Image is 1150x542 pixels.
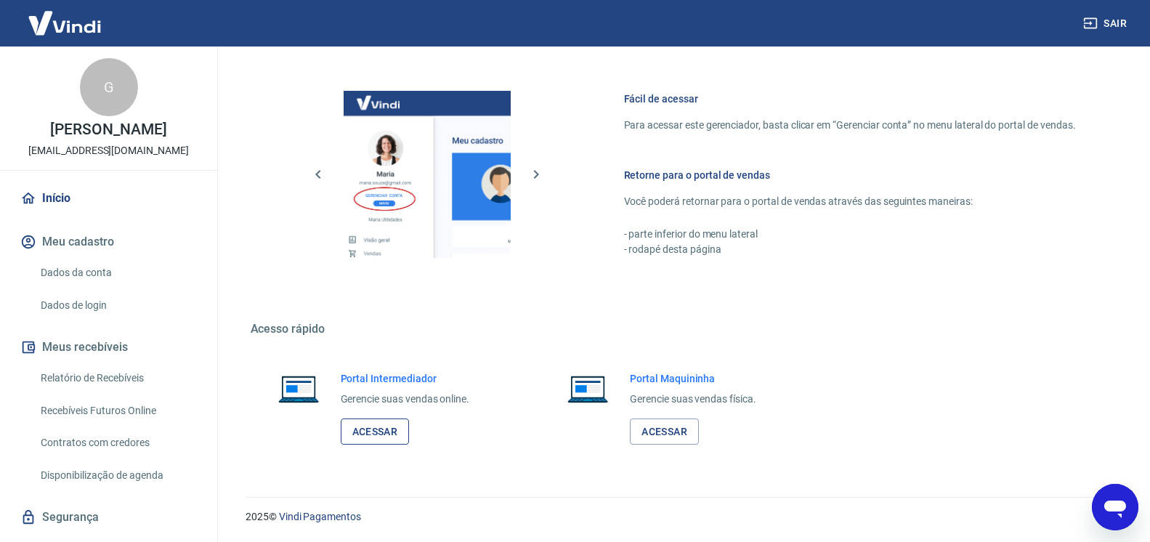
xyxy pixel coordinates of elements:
[624,227,1076,242] p: - parte inferior do menu lateral
[341,392,470,407] p: Gerencie suas vendas online.
[1080,10,1133,37] button: Sair
[630,371,756,386] h6: Portal Maquininha
[50,122,166,137] p: [PERSON_NAME]
[1092,484,1138,530] iframe: Botão para abrir a janela de mensagens
[624,118,1076,133] p: Para acessar este gerenciador, basta clicar em “Gerenciar conta” no menu lateral do portal de ven...
[17,331,200,363] button: Meus recebíveis
[35,461,200,490] a: Disponibilização de agenda
[35,396,200,426] a: Recebíveis Futuros Online
[17,1,112,45] img: Vindi
[28,143,189,158] p: [EMAIL_ADDRESS][DOMAIN_NAME]
[17,182,200,214] a: Início
[341,371,470,386] h6: Portal Intermediador
[80,58,138,116] div: G
[624,168,1076,182] h6: Retorne para o portal de vendas
[35,258,200,288] a: Dados da conta
[624,242,1076,257] p: - rodapé desta página
[35,363,200,393] a: Relatório de Recebíveis
[630,418,699,445] a: Acessar
[17,501,200,533] a: Segurança
[341,418,410,445] a: Acessar
[251,322,1111,336] h5: Acesso rápido
[35,428,200,458] a: Contratos com credores
[268,371,329,406] img: Imagem de um notebook aberto
[246,509,1115,525] p: 2025 ©
[630,392,756,407] p: Gerencie suas vendas física.
[557,371,618,406] img: Imagem de um notebook aberto
[624,194,1076,209] p: Você poderá retornar para o portal de vendas através das seguintes maneiras:
[344,91,511,258] img: Imagem da dashboard mostrando o botão de gerenciar conta na sidebar no lado esquerdo
[624,92,1076,106] h6: Fácil de acessar
[17,226,200,258] button: Meu cadastro
[279,511,361,522] a: Vindi Pagamentos
[35,291,200,320] a: Dados de login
